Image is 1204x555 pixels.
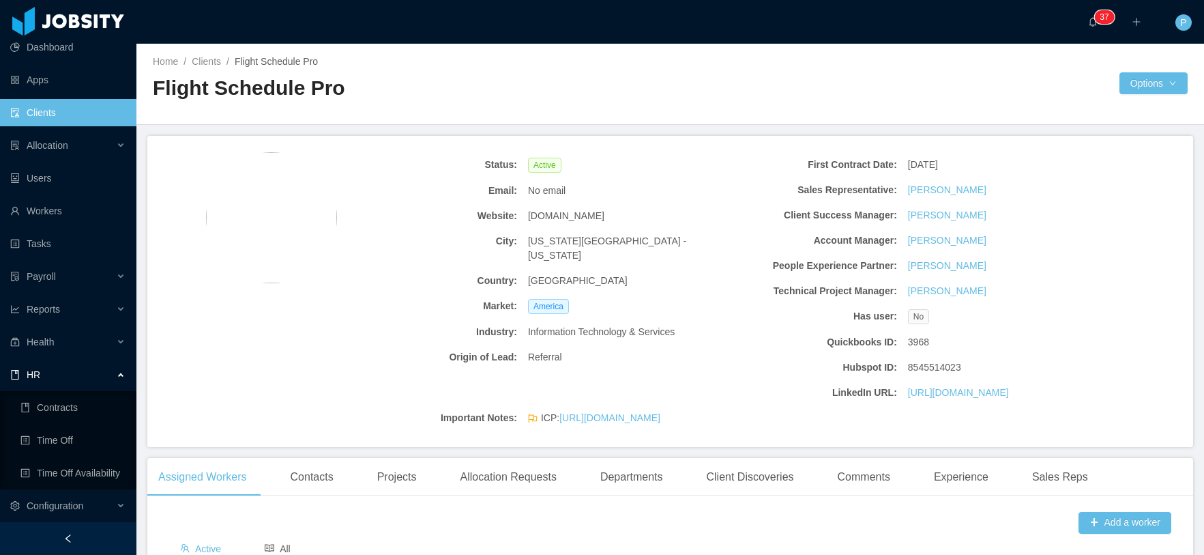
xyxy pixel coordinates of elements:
b: Important Notes: [338,411,517,425]
i: icon: book [10,370,20,380]
i: icon: medicine-box [10,337,20,347]
b: Website: [338,209,517,223]
b: Account Manager: [718,233,896,248]
b: Industry: [338,325,517,339]
i: icon: line-chart [10,304,20,314]
a: [PERSON_NAME] [908,183,986,197]
a: Clients [192,56,221,67]
span: Referral [528,350,562,365]
button: icon: plusAdd a worker [1078,512,1171,534]
span: Information Technology & Services [528,325,675,339]
a: icon: userWorkers [10,197,126,225]
a: [PERSON_NAME] [908,233,986,248]
div: Comments [827,458,901,496]
a: [PERSON_NAME] [908,259,986,273]
b: Status: [338,158,517,172]
div: Assigned Workers [147,458,258,496]
a: icon: profileTime Off Availability [20,459,126,487]
a: Home [153,56,178,67]
div: Client Discoveries [695,458,804,496]
b: People Experience Partner: [718,259,896,273]
b: Market: [338,299,517,313]
i: icon: file-protect [10,272,20,281]
img: e0c82b60-7cdf-11ee-ad1c-83009e1bbf1c_6585fc26f3907-400w.png [206,152,337,283]
b: Quickbooks ID: [718,335,896,350]
span: America [528,299,569,314]
b: Email: [338,184,517,198]
span: HR [27,369,40,380]
a: icon: auditClients [10,99,126,126]
i: icon: setting [10,501,20,511]
span: No email [528,184,566,198]
i: icon: read [265,543,274,553]
span: Payroll [27,271,56,282]
span: [US_STATE][GEOGRAPHIC_DATA] - [US_STATE] [528,234,707,263]
a: icon: robotUsers [10,165,126,192]
span: All [265,543,291,554]
span: 3968 [908,335,929,350]
span: [GEOGRAPHIC_DATA] [528,274,628,288]
a: [PERSON_NAME] [908,284,986,298]
b: City: [338,234,517,248]
span: Flight Schedule Pro [235,56,318,67]
span: Reports [27,304,60,315]
div: Projects [366,458,428,496]
i: icon: solution [10,141,20,150]
div: Departments [589,458,674,496]
div: Contacts [280,458,344,496]
a: [PERSON_NAME] [908,208,986,223]
span: / [183,56,186,67]
b: Origin of Lead: [338,350,517,365]
h2: Flight Schedule Pro [153,74,671,102]
a: icon: appstoreApps [10,66,126,94]
span: Configuration [27,500,83,511]
span: Active [180,543,221,554]
p: 3 [1100,10,1104,24]
span: 8545514023 [908,360,961,375]
b: Has user: [718,309,896,324]
a: icon: profileTime Off [20,427,126,454]
span: P [1180,14,1186,31]
a: icon: pie-chartDashboard [10,33,126,61]
b: LinkedIn URL: [718,386,896,400]
a: [URL][DOMAIN_NAME] [908,386,1009,400]
div: [DATE] [902,152,1092,177]
span: Active [528,158,561,173]
a: icon: bookContracts [20,394,126,421]
sup: 37 [1094,10,1114,24]
span: Health [27,337,54,347]
b: Hubspot ID: [718,360,896,375]
b: Country: [338,274,517,288]
span: Allocation [27,140,68,151]
span: flag [528,414,538,428]
span: ICP: [541,411,660,425]
span: / [226,56,229,67]
b: Technical Project Manager: [718,284,896,298]
span: [DOMAIN_NAME] [528,209,604,223]
p: 7 [1104,10,1109,24]
a: [URL][DOMAIN_NAME] [559,412,660,423]
b: Client Success Manager: [718,208,896,223]
b: Sales Representative: [718,183,896,197]
i: icon: plus [1132,17,1141,27]
div: Sales Reps [1021,458,1099,496]
b: First Contract Date: [718,158,896,172]
button: Optionsicon: down [1119,72,1188,94]
div: Allocation Requests [449,458,567,496]
span: No [908,309,929,324]
i: icon: bell [1088,17,1098,27]
a: icon: profileTasks [10,230,126,257]
div: Experience [923,458,999,496]
i: icon: team [180,543,190,553]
